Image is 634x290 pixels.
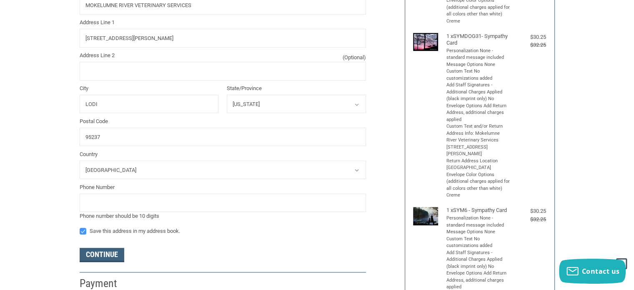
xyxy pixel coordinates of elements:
li: Custom Text and/or Return Address Info: Mokelumne River Veterinary Services [STREET_ADDRESS][PERS... [446,123,511,158]
label: City [80,84,219,93]
span: Contact us [582,267,620,276]
label: Address Line 2 [80,51,366,60]
li: Custom Text No customizations added [446,236,511,250]
li: Add Staff Signatures - Additional Charges Applied (black imprint only) No [446,250,511,270]
button: Continue [80,248,124,262]
div: Phone number should be 10 digits [80,212,366,220]
button: Contact us [559,259,626,284]
li: Envelope Color Options (additional charges applied for all colors other than white) Creme [446,171,511,199]
label: Address Line 1 [80,18,366,27]
li: Add Staff Signatures - Additional Charges Applied (black imprint only) No [446,82,511,103]
li: Custom Text No customizations added [446,68,511,82]
label: Postal Code [80,117,366,126]
label: Phone Number [80,183,366,192]
li: Personalization None - standard message included [446,48,511,61]
li: Message Options None [446,61,511,68]
h4: 1 x SYM6 - Sympathy Card [446,207,511,214]
label: State/Province [227,84,366,93]
label: Country [80,150,366,159]
h4: 1 x SYMDOG31- Sympathy Card [446,33,511,47]
div: $30.25 [513,33,546,41]
li: Envelope Options Add Return Address, additional charges applied [446,103,511,124]
div: $32.25 [513,41,546,49]
label: Save this address in my address book. [80,228,366,235]
div: $32.25 [513,215,546,224]
div: $30.25 [513,207,546,215]
small: (Optional) [343,53,366,62]
li: Return Address Location [GEOGRAPHIC_DATA] [446,158,511,171]
li: Message Options None [446,229,511,236]
li: Personalization None - standard message included [446,215,511,229]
